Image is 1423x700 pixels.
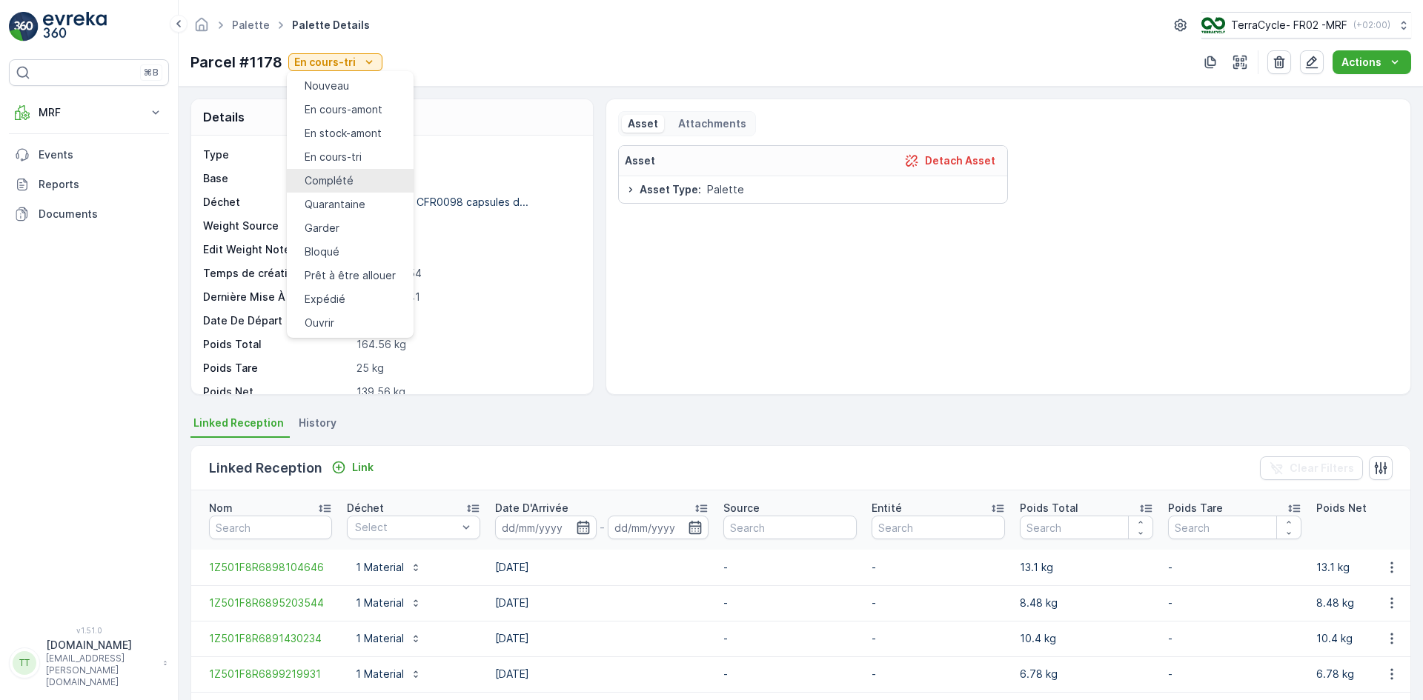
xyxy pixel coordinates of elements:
p: Poids Tare [203,361,351,376]
p: - [1168,596,1301,610]
p: En cours-tri [294,55,356,70]
p: ⌘B [144,67,159,79]
span: History [299,416,336,430]
span: 1Z501F8R6898104646 [209,560,332,575]
p: Base [203,171,351,186]
p: Weight Source [203,219,351,233]
p: 1 Material [356,560,404,575]
p: 1 Material [356,667,404,681]
td: [DATE] [488,550,716,585]
span: Palette [707,182,744,197]
p: Nom [209,501,233,516]
img: terracycle.png [1201,17,1225,33]
span: En cours-amont [305,102,382,117]
p: MRF [39,105,139,120]
a: Palette [232,19,270,31]
span: Prêt à être allouer [305,268,396,283]
span: Nouveau [305,79,349,93]
p: - [600,519,605,536]
p: Type [203,147,351,162]
p: 139.56 kg [356,384,577,399]
p: Manual [356,219,577,233]
p: Dernière Mise À Jour Le [203,290,351,304]
p: - [872,667,1005,681]
p: Date D'Arrivée [495,501,568,516]
span: Ouvrir [305,316,334,330]
span: Expédié [305,292,345,307]
button: 1 Material [347,591,431,615]
p: - [723,631,857,646]
p: Poids Tare [1168,501,1223,516]
p: - [1168,560,1301,575]
button: Actions [1333,50,1411,74]
p: [EMAIL_ADDRESS][PERSON_NAME][DOMAIN_NAME] [46,653,156,688]
button: Detach Asset [898,152,1001,170]
div: TT [13,651,36,675]
p: Entrant [356,147,577,162]
p: - [872,596,1005,610]
span: Quarantaine [305,197,365,212]
p: - [356,242,577,257]
img: logo [9,12,39,41]
span: Complété [305,173,354,188]
button: Clear Filters [1260,456,1363,480]
input: dd/mm/yyyy [495,516,597,539]
p: 1 Material [356,596,404,610]
p: Details [203,108,245,126]
input: Search [1020,516,1153,539]
p: Date De Départ [203,313,351,328]
p: Link [352,460,374,475]
p: Poids Total [1020,501,1078,516]
p: - [723,667,857,681]
td: [DATE] [488,585,716,621]
p: - [723,560,857,575]
a: 1Z501F8R6899219931 [209,667,332,681]
p: Poids Net [203,384,351,399]
a: Events [9,140,169,170]
span: Asset Type : [640,182,701,197]
span: Palette Details [289,18,373,33]
button: 1 Material [347,556,431,579]
button: 1 Material [347,627,431,650]
a: Homepage [193,22,210,35]
p: - [356,171,577,186]
p: 164.56 kg [356,337,577,352]
input: Search [1168,516,1301,539]
p: 1 Material [356,631,404,646]
a: 1Z501F8R6891430234 [209,631,332,646]
button: TT[DOMAIN_NAME][EMAIL_ADDRESS][PERSON_NAME][DOMAIN_NAME] [9,638,169,688]
p: Déchet [347,501,384,516]
input: dd/mm/yyyy [608,516,709,539]
p: Poids Net [1316,501,1367,516]
img: logo_light-DOdMpM7g.png [43,12,107,41]
p: 10.4 kg [1020,631,1153,646]
p: Poids Total [203,337,351,352]
p: [DOMAIN_NAME] [46,638,156,653]
input: Search [723,516,857,539]
p: TerraCycle- FR02 -MRF [1231,18,1347,33]
span: En stock-amont [305,126,382,141]
p: - [1168,631,1301,646]
a: Reports [9,170,169,199]
p: Parcel #1178 [190,51,282,73]
input: Search [872,516,1005,539]
p: Edit Weight Note [203,242,351,257]
button: TerraCycle- FR02 -MRF(+02:00) [1201,12,1411,39]
p: Asset [625,153,655,168]
span: Linked Reception [193,416,284,430]
p: Linked Reception [209,458,322,479]
p: Clear Filters [1290,461,1354,476]
p: Detach Asset [925,153,995,168]
p: Select [355,520,457,535]
p: - [1168,667,1301,681]
p: Entité [872,501,902,516]
p: -- [356,313,577,328]
p: 8.48 kg [1020,596,1153,610]
p: Asset [628,116,658,131]
button: En cours-tri [288,53,382,71]
button: 1 Material [347,662,431,686]
td: [DATE] [488,621,716,656]
p: Source [723,501,760,516]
